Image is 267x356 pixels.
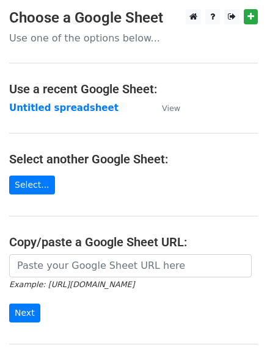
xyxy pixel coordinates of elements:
[162,104,180,113] small: View
[9,102,119,113] a: Untitled spreadsheet
[9,176,55,194] a: Select...
[9,280,134,289] small: Example: [URL][DOMAIN_NAME]
[9,235,258,249] h4: Copy/paste a Google Sheet URL:
[9,32,258,44] p: Use one of the options below...
[9,82,258,96] h4: Use a recent Google Sheet:
[150,102,180,113] a: View
[9,304,40,322] input: Next
[9,9,258,27] h3: Choose a Google Sheet
[9,152,258,166] h4: Select another Google Sheet:
[9,254,252,277] input: Paste your Google Sheet URL here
